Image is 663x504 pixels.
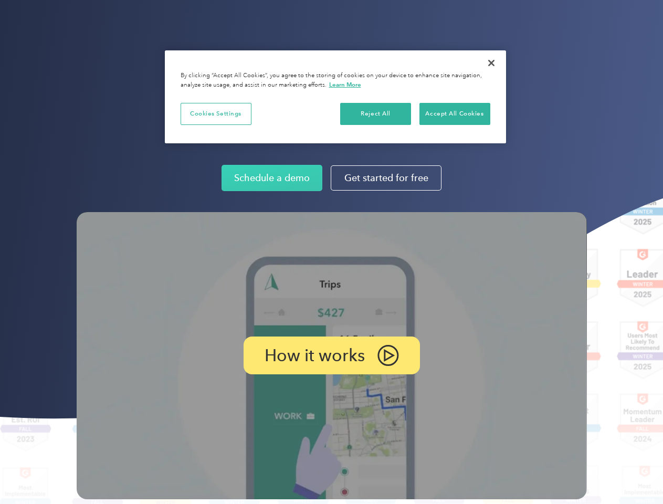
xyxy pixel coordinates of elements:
[181,71,490,90] div: By clicking “Accept All Cookies”, you agree to the storing of cookies on your device to enhance s...
[331,165,441,191] a: Get started for free
[165,50,506,143] div: Cookie banner
[340,103,411,125] button: Reject All
[329,81,361,88] a: More information about your privacy, opens in a new tab
[165,50,506,143] div: Privacy
[419,103,490,125] button: Accept All Cookies
[265,349,365,362] p: How it works
[480,51,503,75] button: Close
[222,165,322,191] a: Schedule a demo
[181,103,251,125] button: Cookies Settings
